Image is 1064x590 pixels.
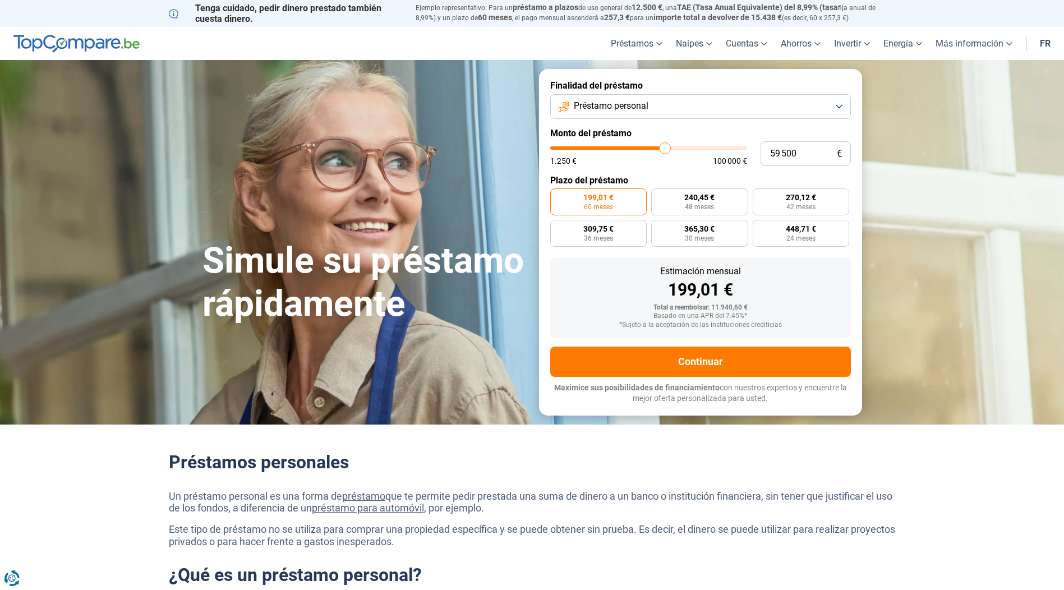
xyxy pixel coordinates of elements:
h2: ¿Qué es un préstamo personal? [169,564,896,586]
a: Invertir [827,27,877,60]
span: TAE (Tasa Anual Equivalente) del 8,99% [677,3,818,12]
span: 60 meses [478,13,512,22]
img: TopComparar [13,35,140,53]
span: Préstamo personal [574,100,648,112]
a: Naipes [669,27,719,60]
a: Cuentas [719,27,774,60]
span: 1.250 € [550,157,577,165]
span: Maximice sus posibilidades de financiamiento [554,383,720,392]
span: 309,75 € [583,225,614,233]
span: € [837,149,842,159]
label: Monto del préstamo [550,128,851,139]
div: Basado en una APR del 7.45%* [559,312,842,320]
span: 240,45 € [684,193,715,201]
span: 270,12 € [786,193,816,201]
p: Un préstamo personal es una forma de que te permite pedir prestada una suma de dinero a un banco ... [169,490,896,514]
span: 36 meses [584,235,613,242]
label: Plazo del préstamo [550,175,851,186]
span: 448,71 € [786,225,816,233]
h1: Simule su préstamo rápidamente [202,239,526,326]
a: Ahorros [774,27,827,60]
button: Continuar [550,347,851,377]
span: préstamo a plazos [513,3,578,12]
span: 30 meses [685,235,714,242]
span: 48 meses [685,204,714,210]
div: 199,01 € [559,282,842,298]
p: Ejemplo representativo: Para un de uso general de , una fija anual de 8,99%) y un plazo de , el p... [416,3,896,23]
a: Préstamos [604,27,669,60]
span: importe total a devolver de 15.438 € [653,13,782,22]
span: (tasa [819,3,838,12]
div: Estimación mensual [559,267,842,276]
h2: Préstamos personales [169,451,896,473]
button: Préstamo personal [550,94,851,119]
p: Este tipo de préstamo no se utiliza para comprar una propiedad específica y se puede obtener sin ... [169,523,896,547]
div: *Sujeto a la aceptación de las instituciones crediticias [559,321,842,329]
a: préstamo [342,490,385,502]
span: 365,30 € [684,225,715,233]
a: Energía [877,27,929,60]
span: 12.500 € [632,3,662,12]
a: Más información [929,27,1019,60]
p: Tenga cuidado, pedir dinero prestado también cuesta dinero. [169,3,402,24]
span: 100 000 € [713,157,747,165]
span: 60 meses [584,204,613,210]
span: 199,01 € [583,193,614,201]
p: con nuestros expertos y encuentre la mejor oferta personalizada para usted. [550,382,851,404]
a: Fr [1033,27,1057,60]
span: 257,3 € [604,13,630,22]
div: Total a reembolsar: 11.940,60 € [559,304,842,312]
span: 42 meses [786,204,816,210]
label: Finalidad del préstamo [550,80,851,91]
a: préstamo para automóvil [312,502,424,514]
span: 24 meses [786,235,816,242]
